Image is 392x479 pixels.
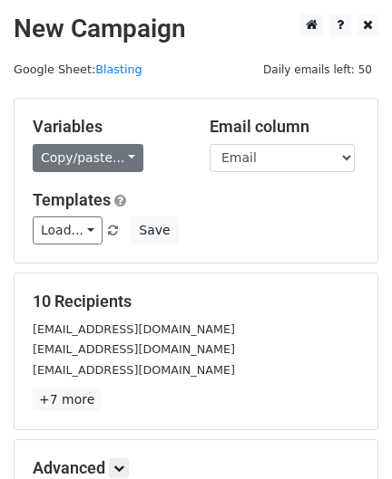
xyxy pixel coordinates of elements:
small: [EMAIL_ADDRESS][DOMAIN_NAME] [33,322,235,336]
h5: Email column [210,117,359,137]
a: +7 more [33,388,101,411]
h2: New Campaign [14,14,378,44]
small: [EMAIL_ADDRESS][DOMAIN_NAME] [33,363,235,377]
iframe: Chat Widget [301,392,392,479]
h5: 10 Recipients [33,292,359,311]
h5: Advanced [33,458,359,478]
small: Google Sheet: [14,62,142,76]
a: Templates [33,190,111,209]
a: Daily emails left: 50 [257,62,378,76]
small: [EMAIL_ADDRESS][DOMAIN_NAME] [33,342,235,356]
a: Load... [33,216,103,244]
a: Blasting [95,62,142,76]
a: Copy/paste... [33,144,143,172]
button: Save [131,216,178,244]
h5: Variables [33,117,182,137]
span: Daily emails left: 50 [257,60,378,80]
